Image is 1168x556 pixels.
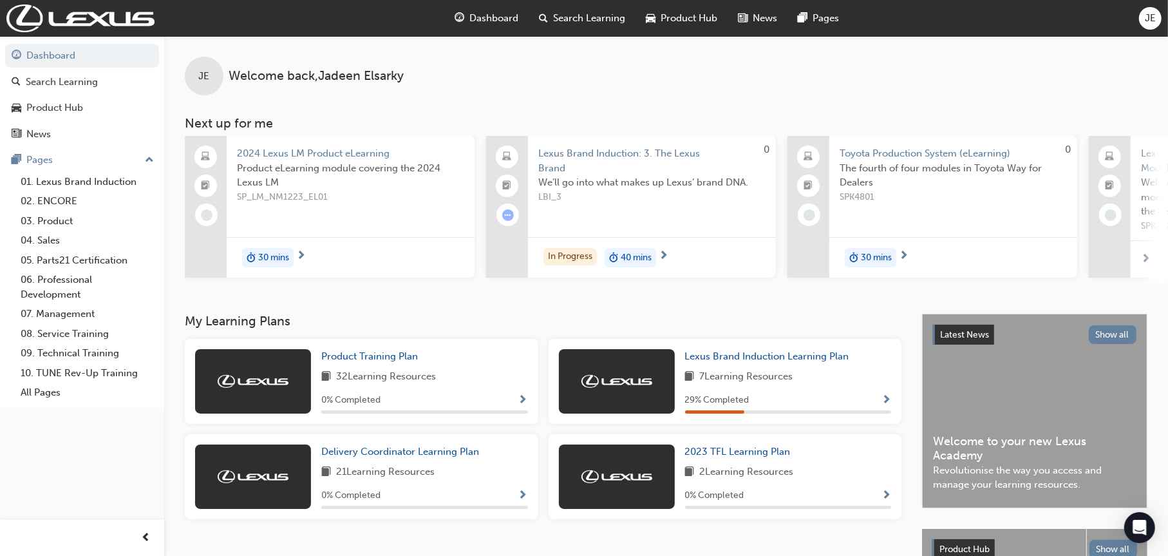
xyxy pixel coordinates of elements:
[685,350,849,362] span: Lexus Brand Induction Learning Plan
[728,5,787,32] a: news-iconNews
[738,10,748,26] span: news-icon
[502,209,514,221] span: learningRecordVerb_ATTEMPT-icon
[881,488,891,504] button: Show Progress
[12,155,21,166] span: pages-icon
[1089,325,1137,344] button: Show all
[1105,209,1116,221] span: learningRecordVerb_NONE-icon
[469,11,518,26] span: Dashboard
[933,325,1136,345] a: Latest NewsShow all
[321,350,418,362] span: Product Training Plan
[685,349,854,364] a: Lexus Brand Induction Learning Plan
[247,249,256,266] span: duration-icon
[486,136,776,278] a: 0Lexus Brand Induction: 3. The Lexus BrandWe’ll go into what makes up Lexus’ brand DNA.LBI_3In Pr...
[636,5,728,32] a: car-iconProduct Hub
[685,465,695,481] span: book-icon
[939,544,990,555] span: Product Hub
[529,5,636,32] a: search-iconSearch Learning
[237,190,464,205] span: SP_LM_NM1223_EL01
[1139,7,1162,30] button: JE
[553,11,625,26] span: Search Learning
[539,10,548,26] span: search-icon
[609,249,618,266] span: duration-icon
[753,11,777,26] span: News
[444,5,529,32] a: guage-iconDashboard
[12,77,21,88] span: search-icon
[455,10,464,26] span: guage-icon
[840,161,1067,190] span: The fourth of four modules in Toyota Way for Dealers
[237,146,464,161] span: 2024 Lexus LM Product eLearning
[15,211,159,231] a: 03. Product
[518,395,528,407] span: Show Progress
[5,96,159,120] a: Product Hub
[6,5,155,32] img: Trak
[700,465,794,481] span: 2 Learning Resources
[15,304,159,324] a: 07. Management
[543,248,597,265] div: In Progress
[145,152,154,169] span: up-icon
[15,363,159,383] a: 10. TUNE Rev-Up Training
[881,490,891,502] span: Show Progress
[5,122,159,146] a: News
[899,251,909,262] span: next-icon
[142,530,151,546] span: prev-icon
[922,314,1147,508] a: Latest NewsShow allWelcome to your new Lexus AcademyRevolutionise the way you access and manage y...
[296,251,306,262] span: next-icon
[15,324,159,344] a: 08. Service Training
[621,251,652,265] span: 40 mins
[237,161,464,190] span: Product eLearning module covering the 2024 Lexus LM
[764,144,769,155] span: 0
[218,470,288,483] img: Trak
[849,249,858,266] span: duration-icon
[787,5,849,32] a: pages-iconPages
[538,146,766,175] span: Lexus Brand Induction: 3. The Lexus Brand
[933,434,1136,463] span: Welcome to your new Lexus Academy
[685,488,744,503] span: 0 % Completed
[336,465,435,481] span: 21 Learning Resources
[321,393,381,408] span: 0 % Completed
[15,383,159,403] a: All Pages
[15,231,159,251] a: 04. Sales
[321,369,331,385] span: book-icon
[15,191,159,211] a: 02. ENCORE
[218,375,288,388] img: Trak
[321,445,484,459] a: Delivery Coordinator Learning Plan
[518,490,528,502] span: Show Progress
[185,136,475,278] a: 2024 Lexus LM Product eLearningProduct eLearning module covering the 2024 Lexus LMSP_LM_NM1223_EL...
[321,349,423,364] a: Product Training Plan
[861,251,892,265] span: 30 mins
[798,10,807,26] span: pages-icon
[5,148,159,172] button: Pages
[1065,144,1071,155] span: 0
[787,136,1077,278] a: 0Toyota Production System (eLearning)The fourth of four modules in Toyota Way for DealersSPK4801d...
[201,209,212,221] span: learningRecordVerb_NONE-icon
[1106,178,1115,195] span: booktick-icon
[15,270,159,304] a: 06. Professional Development
[661,11,717,26] span: Product Hub
[15,343,159,363] a: 09. Technical Training
[685,445,796,459] a: 2023 TFL Learning Plan
[321,465,331,481] span: book-icon
[202,178,211,195] span: booktick-icon
[26,75,98,90] div: Search Learning
[26,127,51,142] div: News
[503,149,512,166] span: laptop-icon
[5,41,159,148] button: DashboardSearch LearningProduct HubNews
[581,470,652,483] img: Trak
[685,446,791,457] span: 2023 TFL Learning Plan
[685,393,749,408] span: 29 % Completed
[199,69,210,84] span: JE
[518,392,528,408] button: Show Progress
[804,149,813,166] span: laptop-icon
[1141,254,1151,265] span: next-icon
[685,369,695,385] span: book-icon
[1106,149,1115,166] span: laptop-icon
[15,172,159,192] a: 01. Lexus Brand Induction
[229,69,404,84] span: Welcome back , Jadeen Elsarky
[881,392,891,408] button: Show Progress
[321,488,381,503] span: 0 % Completed
[15,251,159,271] a: 05. Parts21 Certification
[164,116,1168,131] h3: Next up for me
[813,11,839,26] span: Pages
